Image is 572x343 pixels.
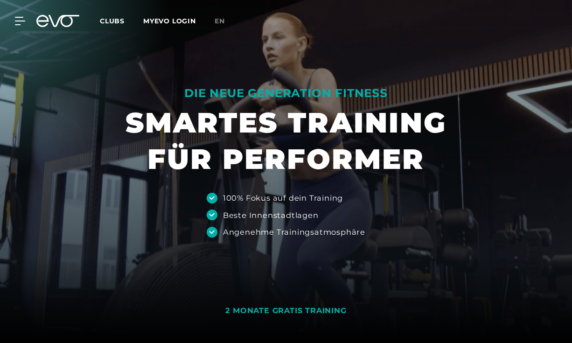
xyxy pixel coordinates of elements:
div: 100% Fokus auf dein Training [223,192,343,203]
div: 2 MONATE GRATIS TRAINING [225,306,346,316]
span: Clubs [100,17,125,25]
a: en [215,16,236,27]
div: Angenehme Trainingsatmosphäre [223,226,365,238]
a: Clubs [100,16,143,25]
h1: SMARTES TRAINING FÜR PERFORMER [126,105,446,177]
span: en [215,17,225,25]
a: MYEVO LOGIN [143,17,196,25]
div: Beste Innenstadtlagen [223,210,319,221]
div: DIE NEUE GENERATION FITNESS [126,86,446,101]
